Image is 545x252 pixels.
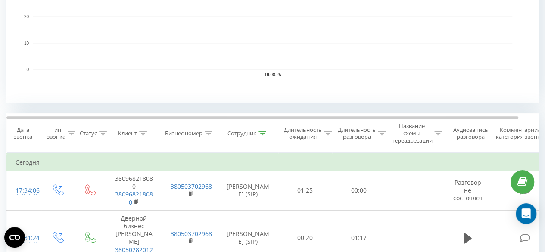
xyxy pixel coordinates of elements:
a: 380968218080 [115,190,153,206]
button: Open CMP widget [4,227,25,248]
a: 380503702968 [171,182,212,190]
span: Разговор не состоялся [453,178,483,202]
td: 00:00 [332,171,386,211]
div: Клиент [118,130,137,137]
div: Дата звонка [7,126,39,141]
text: 20 [24,14,29,19]
div: Open Intercom Messenger [516,203,536,224]
div: Длительность разговора [338,126,376,141]
div: Длительность ожидания [284,126,322,141]
div: Тип звонка [47,126,65,141]
text: 19.08.25 [265,72,281,77]
div: 17:34:06 [16,182,33,199]
td: 380968218080 [106,171,162,211]
div: Название схемы переадресации [391,122,432,144]
text: 10 [24,41,29,46]
div: Комментарий/категория звонка [495,126,545,141]
div: Бизнес номер [165,130,202,137]
div: 17:31:24 [16,230,33,246]
a: 380503702968 [171,230,212,238]
div: Аудиозапись разговора [449,126,491,141]
td: 01:25 [278,171,332,211]
td: [PERSON_NAME] (SIP) [218,171,278,211]
text: 0 [26,67,29,72]
div: Статус [80,130,97,137]
div: Сотрудник [227,130,256,137]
